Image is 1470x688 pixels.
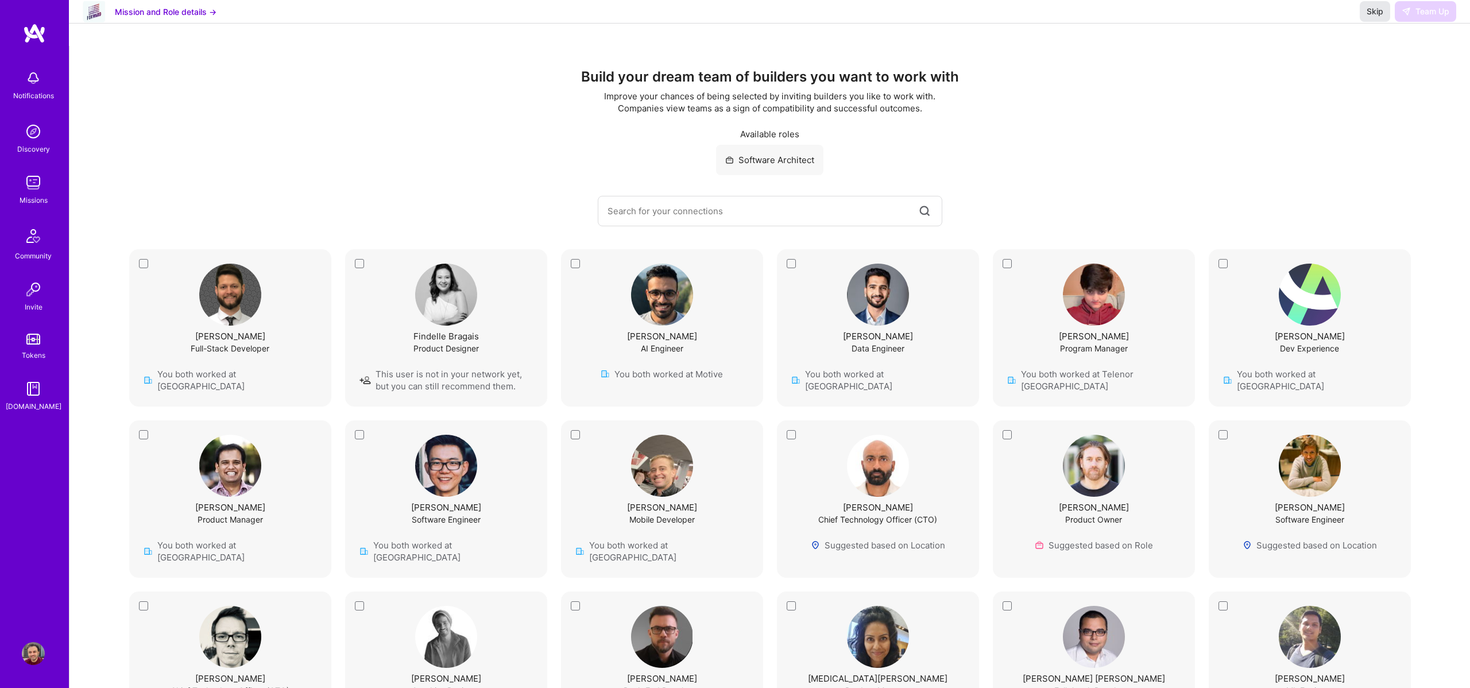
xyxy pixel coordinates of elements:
img: User Avatar [199,606,261,668]
div: You both worked at Motive [601,368,723,380]
img: Locations icon [1243,540,1252,550]
img: User Avatar [1279,264,1341,326]
div: Findelle Bragais [413,330,479,342]
img: User Avatar [1063,435,1125,497]
img: User Avatar [847,264,909,326]
img: User Avatar [199,264,261,326]
img: User Avatar [1279,435,1341,497]
img: User Avatar [415,606,477,668]
img: User Avatar [631,435,693,497]
div: This user is not in your network yet, but you can still recommend them. [359,368,533,392]
div: You both worked at [GEOGRAPHIC_DATA] [144,368,317,392]
div: Data Engineer [852,342,904,354]
div: [PERSON_NAME] [195,672,265,685]
div: [PERSON_NAME] [1059,501,1129,513]
div: AI Engineer [641,342,683,354]
div: Product Manager [198,513,263,525]
div: You both worked at [GEOGRAPHIC_DATA] [144,539,317,563]
img: User Avatar [415,435,477,497]
img: User Avatar [1063,606,1125,668]
img: User Avatar [631,606,693,668]
div: [PERSON_NAME] [1275,672,1345,685]
div: [PERSON_NAME] [411,672,481,685]
img: company icon [359,547,369,556]
div: [PERSON_NAME] [627,501,697,513]
div: Improve your chances of being selected by inviting builders you like to work with. Companies view... [599,90,941,114]
div: Missions [20,194,48,206]
img: User Avatar [847,435,909,497]
img: guide book [22,377,45,400]
div: Suggested based on Location [1243,539,1377,551]
div: Software Architect [716,145,823,175]
div: [PERSON_NAME] [627,672,697,685]
img: User Avatar [1063,264,1125,326]
div: You both worked at Telenor [GEOGRAPHIC_DATA] [1007,368,1181,392]
button: Skip [1360,1,1390,22]
img: company icon [144,376,153,385]
img: company icon [1007,376,1016,385]
img: Locations icon [811,540,820,550]
img: User Avatar [1279,606,1341,668]
img: discovery [22,120,45,143]
input: Search for your connections [608,196,917,226]
div: Product Owner [1065,513,1122,525]
div: Available roles [92,128,1447,140]
img: logo [23,23,46,44]
img: teamwork [22,171,45,194]
div: Discovery [17,143,50,155]
div: [PERSON_NAME] [PERSON_NAME] [1023,672,1165,685]
img: User Avatar [22,642,45,665]
div: Software Engineer [412,513,481,525]
div: [PERSON_NAME] [195,330,265,342]
img: company icon [575,547,585,556]
div: [PERSON_NAME] [195,501,265,513]
div: Full-Stack Developer [191,342,269,354]
img: company icon [1223,376,1232,385]
div: Dev Experience [1280,342,1339,354]
div: [PERSON_NAME] [1059,330,1129,342]
div: [MEDICAL_DATA][PERSON_NAME] [808,672,947,685]
a: User Avatar [847,606,909,668]
a: User Avatar [19,642,48,665]
div: Software Engineer [1275,513,1344,525]
div: You both worked at [GEOGRAPHIC_DATA] [1223,368,1396,392]
img: Company Logo [83,1,106,23]
div: Tokens [22,349,45,361]
div: [PERSON_NAME] [843,501,913,513]
img: User Avatar [631,264,693,326]
div: Invite [25,301,42,313]
div: Suggested based on Location [811,539,945,551]
div: [PERSON_NAME] [1275,330,1345,342]
div: [PERSON_NAME] [411,501,481,513]
div: [DOMAIN_NAME] [6,400,61,412]
img: default icon [359,376,371,385]
img: User Avatar [415,264,477,326]
img: User Avatar [199,435,261,497]
img: company icon [791,376,800,385]
div: [PERSON_NAME] [1275,501,1345,513]
h3: Build your dream team of builders you want to work with [92,69,1447,86]
div: You both worked at [GEOGRAPHIC_DATA] [575,539,749,563]
div: Suggested based on Role [1035,539,1153,551]
img: company icon [144,547,153,556]
div: You both worked at [GEOGRAPHIC_DATA] [359,539,533,563]
button: Mission and Role details → [115,6,216,18]
div: You both worked at [GEOGRAPHIC_DATA] [791,368,965,392]
div: [PERSON_NAME] [843,330,913,342]
i: icon SuitcaseGray [725,156,734,164]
